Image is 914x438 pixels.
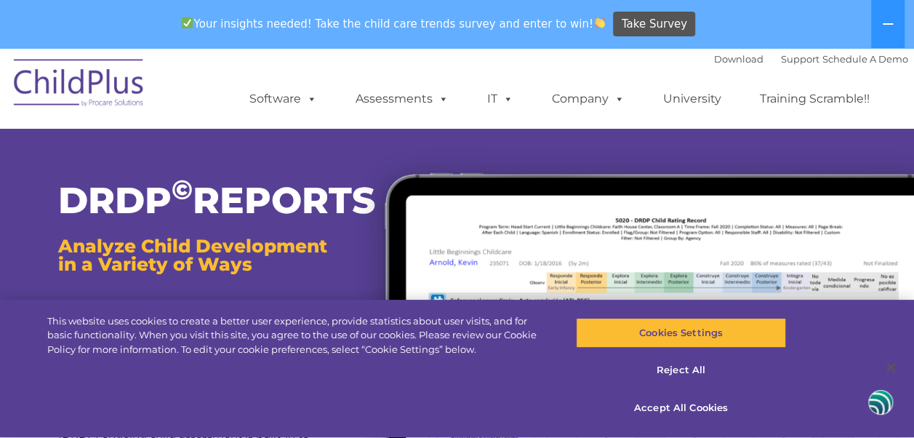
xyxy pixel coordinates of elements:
[714,53,763,65] a: Download
[7,49,152,122] img: ChildPlus by Procare Solutions
[868,389,893,416] img: svg+xml;base64,PHN2ZyB3aWR0aD0iNDgiIGhlaWdodD0iNDgiIHZpZXdCb3g9IjAgMCA0OCA0OCIgZmlsbD0ibm9uZSIgeG...
[622,12,687,37] span: Take Survey
[875,351,907,383] button: Close
[613,12,695,37] a: Take Survey
[235,84,332,114] a: Software
[576,393,786,423] button: Accept All Cookies
[781,53,819,65] a: Support
[714,53,908,65] font: |
[537,84,639,114] a: Company
[182,17,193,28] img: ✅
[58,253,252,275] span: in a Variety of Ways
[745,84,884,114] a: Training Scramble!!
[822,53,908,65] a: Schedule A Demo
[473,84,528,114] a: IT
[649,84,736,114] a: University
[576,318,786,349] button: Cookies Settings
[172,173,193,206] sup: ©
[47,314,548,357] div: This website uses cookies to create a better user experience, provide statistics about user visit...
[341,84,463,114] a: Assessments
[576,356,786,386] button: Reject All
[176,9,612,38] span: Your insights needed! Take the child care trends survey and enter to win!
[58,235,327,257] span: Analyze Child Development
[594,17,605,28] img: 👏
[58,183,329,219] h1: DRDP REPORTS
